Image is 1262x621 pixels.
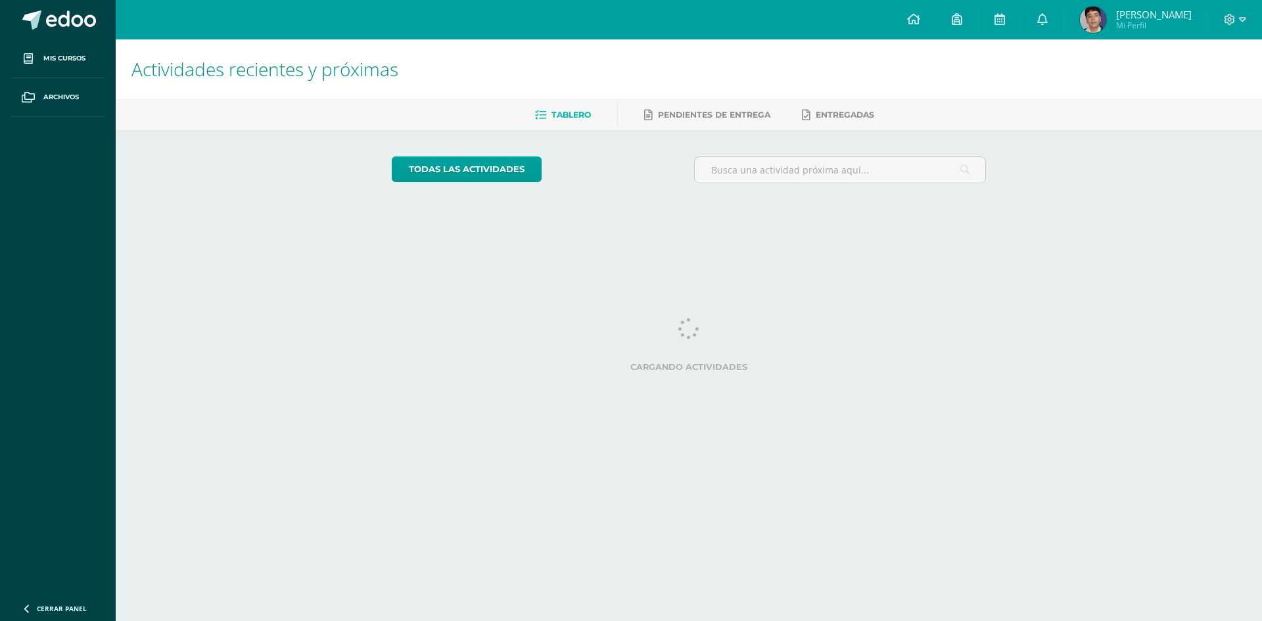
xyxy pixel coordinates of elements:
span: Entregadas [816,110,874,120]
span: Cerrar panel [37,604,87,613]
input: Busca una actividad próxima aquí... [695,157,986,183]
span: Tablero [551,110,591,120]
a: Mis cursos [11,39,105,78]
a: Entregadas [802,104,874,126]
a: Pendientes de entrega [644,104,770,126]
label: Cargando actividades [392,362,987,372]
span: Mis cursos [43,53,85,64]
span: Pendientes de entrega [658,110,770,120]
a: Archivos [11,78,105,117]
span: Mi Perfil [1116,20,1192,31]
a: Tablero [535,104,591,126]
img: 30d4cb0020ab827927e67cb8ef2bd6ce.png [1080,7,1106,33]
span: Archivos [43,92,79,103]
span: [PERSON_NAME] [1116,8,1192,21]
a: todas las Actividades [392,156,542,182]
span: Actividades recientes y próximas [131,57,398,81]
